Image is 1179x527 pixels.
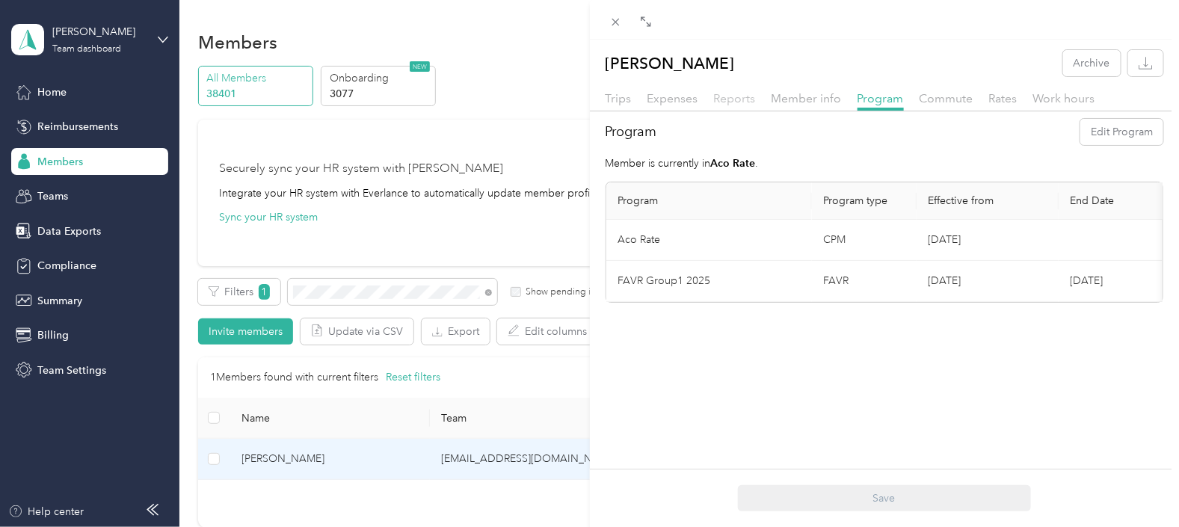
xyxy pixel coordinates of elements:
span: Reports [714,91,756,105]
td: FAVR [812,261,917,302]
button: Archive [1063,50,1121,76]
button: Edit Program [1080,119,1163,145]
th: Program type [812,182,917,220]
span: Rates [989,91,1018,105]
span: Member info [772,91,842,105]
span: Program [858,91,904,105]
td: [DATE] [917,220,1059,261]
td: CPM [812,220,917,261]
span: Work hours [1033,91,1095,105]
td: Aco Rate [606,220,812,261]
p: [PERSON_NAME] [606,50,735,76]
h2: Program [606,122,657,142]
td: FAVR Group1 2025 [606,261,812,302]
td: [DATE] [917,261,1059,302]
span: Trips [606,91,632,105]
th: Effective from [917,182,1059,220]
p: Member is currently in . [606,155,1164,171]
span: Commute [920,91,973,105]
strong: Aco Rate [711,157,756,170]
iframe: Everlance-gr Chat Button Frame [1095,443,1179,527]
span: Expenses [647,91,698,105]
th: Program [606,182,812,220]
